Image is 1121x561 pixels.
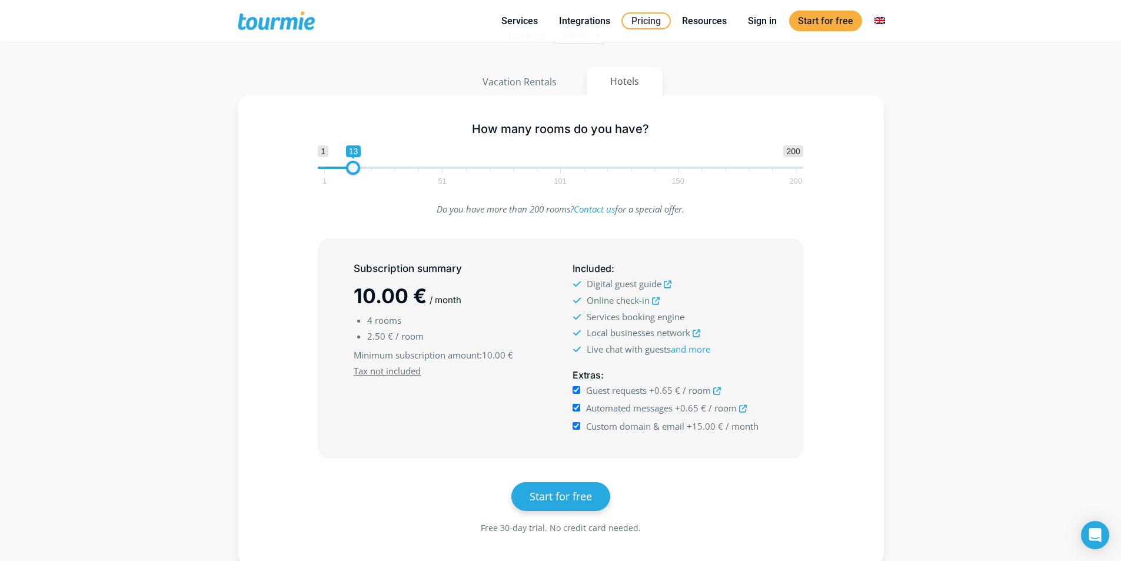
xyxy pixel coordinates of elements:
span: +0.65 € [675,402,706,414]
a: Resources [673,14,736,28]
span: Online check-in [587,294,650,306]
span: +0.65 € [649,384,680,396]
span: / room [395,330,424,342]
p: Do you have more than 200 rooms? for a special offer. [318,201,803,217]
span: 1 [321,178,328,184]
button: Hotels [587,68,663,95]
span: 13 [346,145,361,157]
span: Live chat with guests [587,343,710,355]
span: 101 [552,178,568,184]
span: 2.50 € [367,330,393,342]
span: / room [708,402,737,414]
span: / month [726,420,759,432]
u: Tax not included [354,365,421,377]
span: / room [683,384,711,396]
button: Vacation Rentals [458,68,581,96]
div: Open Intercom Messenger [1081,521,1109,549]
span: 200 [783,145,803,157]
span: 200 [788,178,804,184]
span: Digital guest guide [587,278,661,290]
h5: Subscription summary [354,261,548,276]
span: / month [430,294,461,306]
span: +15.00 € [687,420,723,432]
span: Minimum subscription amount [354,349,480,361]
a: Integrations [550,14,619,28]
span: 10.00 € [482,349,513,361]
span: Automated messages [586,402,673,414]
h5: How many rooms do you have? [318,122,803,137]
a: Start for free [789,11,862,31]
span: Included [573,263,611,274]
span: 10.00 € [354,284,427,308]
span: Extras [573,369,601,381]
span: Start for free [530,489,592,503]
span: 150 [670,178,686,184]
span: 1 [318,145,328,157]
a: and more [671,343,710,355]
span: : [354,347,548,363]
span: rooms [375,314,401,326]
a: Pricing [621,12,671,29]
a: Sign in [739,14,786,28]
span: Free 30-day trial. No credit card needed. [481,522,641,533]
h5: : [573,261,767,276]
a: Contact us [574,203,615,215]
span: 51 [437,178,448,184]
a: Start for free [511,482,610,511]
span: Custom domain & email [586,420,684,432]
h5: : [573,368,767,383]
span: Services booking engine [587,311,684,323]
span: Local businesses network [587,327,690,338]
span: Guest requests [586,384,647,396]
span: 4 [367,314,372,326]
a: Services [493,14,547,28]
